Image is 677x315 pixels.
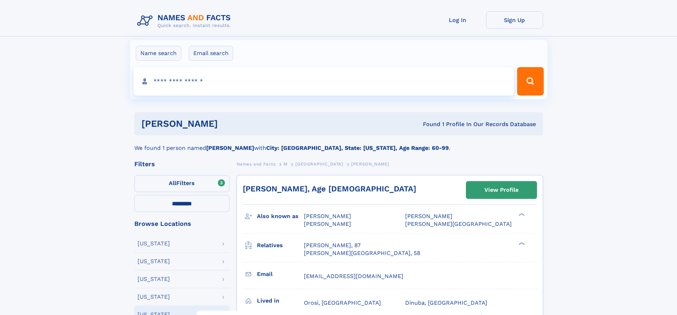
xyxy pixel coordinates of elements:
div: We found 1 person named with . [134,135,543,152]
a: [PERSON_NAME], Age [DEMOGRAPHIC_DATA] [243,184,416,193]
input: search input [134,67,514,96]
label: Filters [134,175,230,192]
img: Logo Names and Facts [134,11,237,31]
h3: Relatives [257,239,304,251]
div: [US_STATE] [138,294,170,300]
span: [GEOGRAPHIC_DATA] [295,162,343,167]
span: [PERSON_NAME] [405,213,452,219]
span: [PERSON_NAME][GEOGRAPHIC_DATA] [405,221,512,227]
a: [PERSON_NAME][GEOGRAPHIC_DATA], 58 [304,249,420,257]
span: M [284,162,288,167]
span: [PERSON_NAME] [351,162,389,167]
h3: Lived in [257,295,304,307]
a: M [284,159,288,168]
div: ❯ [517,212,525,217]
a: [GEOGRAPHIC_DATA] [295,159,343,168]
button: Search Button [517,67,543,96]
b: City: [GEOGRAPHIC_DATA], State: [US_STATE], Age Range: 60-99 [266,145,449,151]
h1: [PERSON_NAME] [141,119,321,128]
span: [EMAIL_ADDRESS][DOMAIN_NAME] [304,273,403,279]
span: [PERSON_NAME] [304,221,351,227]
div: View Profile [484,182,519,198]
b: [PERSON_NAME] [206,145,254,151]
div: Browse Locations [134,221,230,227]
a: Sign Up [486,11,543,29]
span: Orosi, [GEOGRAPHIC_DATA] [304,299,381,306]
a: [PERSON_NAME], 87 [304,241,361,249]
span: Dinuba, [GEOGRAPHIC_DATA] [405,299,487,306]
a: Names and Facts [237,159,276,168]
div: Filters [134,161,230,167]
div: [US_STATE] [138,276,170,282]
div: [US_STATE] [138,241,170,246]
div: [US_STATE] [138,259,170,264]
div: ❯ [517,241,525,246]
h3: Email [257,268,304,280]
a: View Profile [466,181,537,199]
a: Log In [429,11,486,29]
label: Name search [136,46,181,61]
span: [PERSON_NAME] [304,213,351,219]
label: Email search [189,46,233,61]
span: All [169,180,176,186]
div: Found 1 Profile In Our Records Database [320,120,536,128]
h3: Also known as [257,210,304,222]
